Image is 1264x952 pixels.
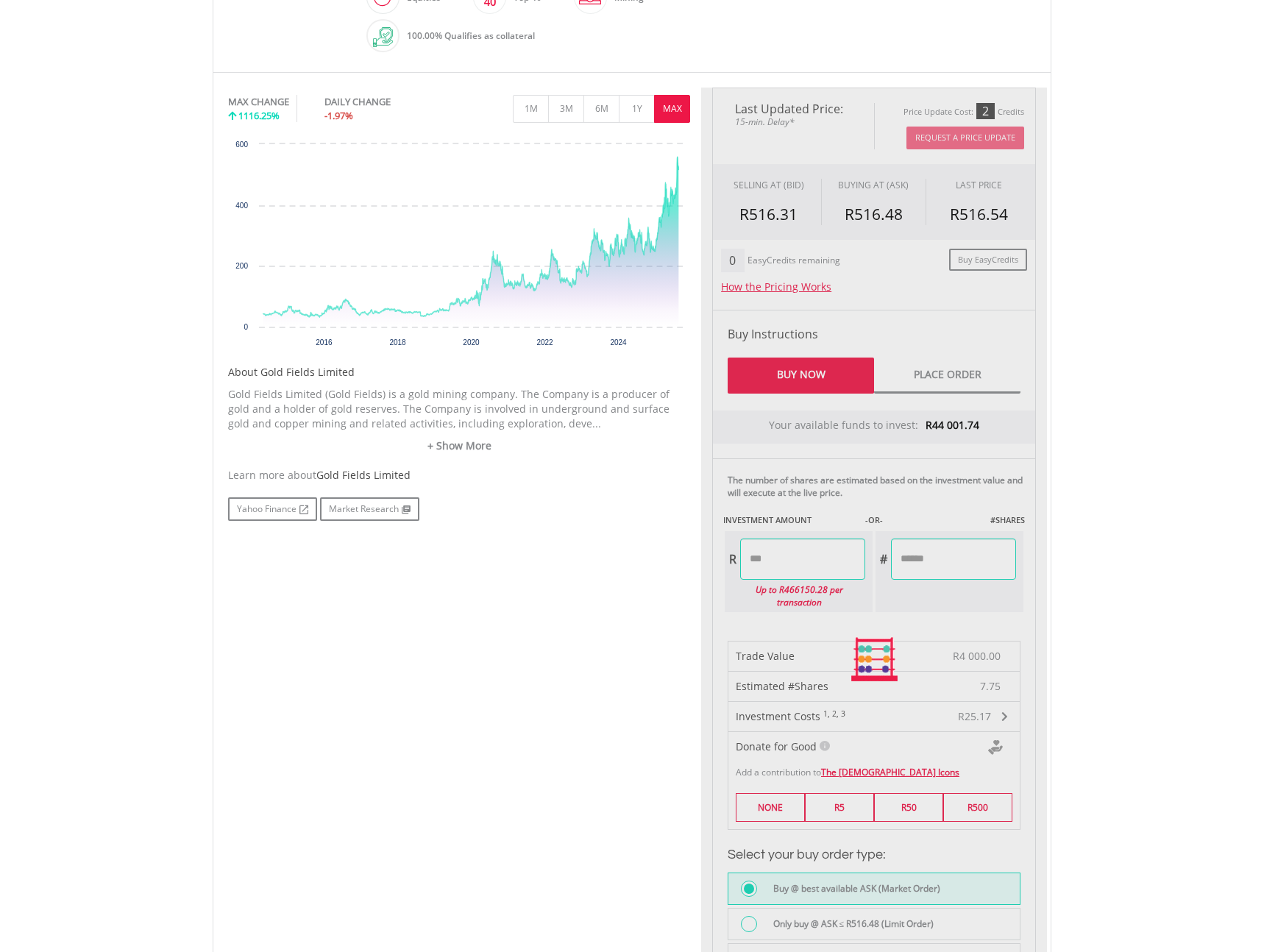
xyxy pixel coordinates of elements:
text: 2022 [536,338,553,347]
text: 600 [235,141,248,149]
p: Gold Fields Limited (Gold Fields) is a gold mining company. The Company is a producer of gold and... [228,387,690,431]
div: MAX CHANGE [228,95,289,109]
div: Learn more about [228,468,690,483]
div: Chart. Highcharts interactive chart. [228,137,690,358]
button: MAX [654,95,690,123]
a: Yahoo Finance [228,497,317,521]
svg: Interactive chart [228,137,690,358]
span: 100.00% Qualifies as collateral [407,29,535,42]
img: collateral-qualifying-green.svg [373,27,393,47]
span: Gold Fields Limited [316,468,411,482]
text: 2020 [463,338,480,347]
text: 2024 [610,338,627,347]
button: 1Y [619,95,655,123]
text: 200 [235,262,248,270]
button: 3M [548,95,584,123]
text: 2018 [389,338,406,347]
button: 6M [583,95,619,123]
div: DAILY CHANGE [324,95,440,109]
text: 400 [235,202,248,210]
span: -1.97% [324,109,353,122]
a: Market Research [320,497,419,521]
button: 1M [513,95,549,123]
a: + Show More [228,438,690,453]
h5: About Gold Fields Limited [228,365,690,380]
text: 0 [244,323,248,331]
text: 2016 [316,338,333,347]
span: 1116.25% [238,109,280,122]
